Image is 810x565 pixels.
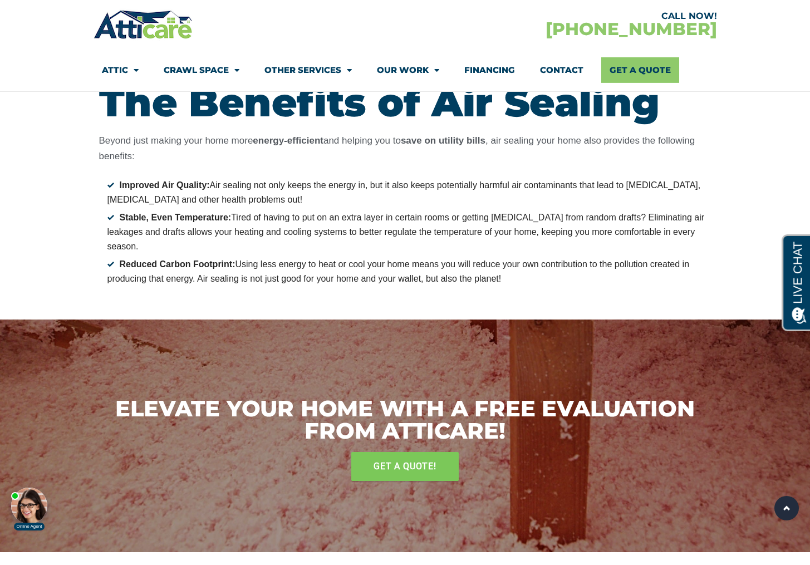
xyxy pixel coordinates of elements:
[6,448,184,532] iframe: Chat Invitation
[464,57,515,83] a: Financing
[264,57,352,83] a: Other Services
[405,12,717,21] div: CALL NOW!
[107,210,711,254] li: Tired of having to put on an extra layer in certain rooms or getting [MEDICAL_DATA] from random d...
[27,9,90,23] span: Opens a chat window
[351,452,459,481] a: GET A QUOTE!
[120,259,235,269] strong: Reduced Carbon Footprint:
[99,397,711,442] h3: Elevate Your Home with a Free Evaluation from Atticare!
[99,83,711,122] h2: The Benefits of Air Sealing
[401,135,485,146] strong: save on utility bills
[102,57,139,83] a: Attic
[374,458,436,475] span: GET A QUOTE!
[102,57,709,83] nav: Menu
[253,135,323,146] strong: energy-efficient
[99,133,711,164] p: Beyond just making your home more and helping you to , air sealing your home also provides the fo...
[120,180,210,190] strong: Improved Air Quality:
[377,57,439,83] a: Our Work
[601,57,679,83] a: Get A Quote
[107,257,711,287] li: Using less energy to heat or cool your home means you will reduce your own contribution to the po...
[164,57,239,83] a: Crawl Space
[107,178,711,208] li: Air sealing not only keeps the energy in, but it also keeps potentially harmful air contaminants ...
[540,57,583,83] a: Contact
[120,213,232,222] strong: Stable, Even Temperature:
